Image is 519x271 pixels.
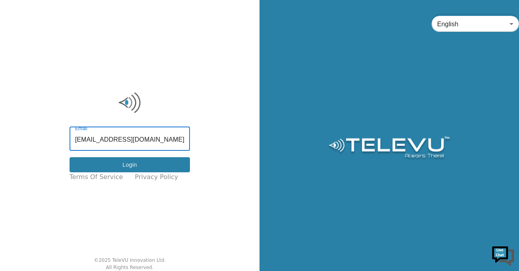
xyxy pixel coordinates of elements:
div: © 2025 TeleVU Innovation Ltd. [94,257,166,264]
a: Terms of Service [70,172,123,182]
div: English [432,13,519,35]
button: Login [70,157,190,173]
a: Privacy Policy [135,172,178,182]
img: Chat Widget [491,243,515,267]
div: All Rights Reserved. [106,264,153,271]
img: Logo [70,91,190,115]
img: Logo [327,136,451,160]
